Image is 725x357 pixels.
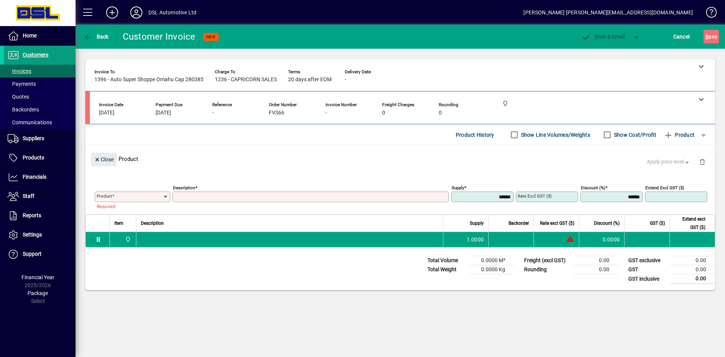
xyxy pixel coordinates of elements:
span: Communications [8,119,52,125]
td: Rounding [520,265,573,274]
span: Support [23,251,42,257]
a: Settings [4,226,76,244]
label: Show Line Volumes/Weights [520,131,590,139]
span: 1236 - CAPRICORN SALES [215,77,277,83]
span: Apply price level [647,158,691,166]
mat-error: Required [97,202,164,210]
td: GST exclusive [625,256,670,265]
span: S [705,34,708,40]
td: GST [625,265,670,274]
mat-label: Supply [452,185,464,190]
td: Total Volume [424,256,469,265]
span: Extend excl GST ($) [674,215,705,232]
span: [DATE] [156,110,171,116]
a: Payments [4,77,76,90]
span: [DATE] [99,110,114,116]
span: Suppliers [23,135,44,141]
a: Financials [4,168,76,187]
span: - [212,110,214,116]
span: Products [23,155,44,161]
td: 0.0000 M³ [469,256,514,265]
span: Quotes [8,94,29,100]
button: Post & Email [578,30,629,43]
div: [PERSON_NAME] [PERSON_NAME][EMAIL_ADDRESS][DOMAIN_NAME] [523,6,693,19]
span: 0 [439,110,442,116]
app-page-header-button: Close [89,156,119,162]
a: Quotes [4,90,76,103]
div: Product [85,145,715,173]
span: Back [83,34,109,40]
td: 0.00 [670,274,715,284]
span: NEW [206,34,216,39]
span: - [325,110,327,116]
a: Products [4,148,76,167]
span: Invoices [8,68,31,74]
td: 0.00 [573,256,619,265]
button: Cancel [671,30,692,43]
button: Profile [124,6,148,19]
button: Apply price level [644,155,694,169]
a: Backorders [4,103,76,116]
td: GST inclusive [625,274,670,284]
span: P [595,34,598,40]
span: Cancel [673,31,690,43]
mat-label: Extend excl GST ($) [645,185,684,190]
a: Reports [4,206,76,225]
span: 1396 - Auto Super Shoppe Omahu Cap 280385 [94,77,204,83]
span: Customers [23,52,48,58]
button: Save [703,30,719,43]
a: Support [4,245,76,264]
a: Knowledge Base [700,2,716,26]
span: Home [23,32,37,39]
span: Settings [23,232,42,238]
td: Total Weight [424,265,469,274]
span: 1.0000 [467,236,484,243]
a: Communications [4,116,76,129]
span: Discount (%) [594,219,620,227]
button: Product History [453,128,497,142]
button: Delete [693,153,711,171]
button: Back [82,30,111,43]
label: Show Cost/Profit [612,131,656,139]
mat-label: Description [173,185,195,190]
span: 0 [382,110,385,116]
div: DSL Automotive Ltd [148,6,196,19]
span: - [345,77,346,83]
span: Package [28,290,48,296]
a: Suppliers [4,129,76,148]
td: 0.00 [670,265,715,274]
div: Customer Invoice [123,31,196,43]
span: GST ($) [650,219,665,227]
td: 0.00 [573,265,619,274]
a: Invoices [4,65,76,77]
span: Reports [23,212,41,218]
span: Backorders [8,107,39,113]
button: Close [91,153,117,166]
span: Supply [470,219,484,227]
app-page-header-button: Back [76,30,117,43]
span: Backorder [509,219,529,227]
mat-label: Product [97,193,112,199]
span: ave [705,31,717,43]
span: Close [94,153,114,166]
span: Staff [23,193,34,199]
app-page-header-button: Delete [693,158,711,165]
span: Financials [23,174,46,180]
span: ost & Email [582,34,625,40]
td: 0.00 [670,256,715,265]
mat-label: Discount (%) [581,185,605,190]
span: 20 days after EOM [288,77,332,83]
button: Add [100,6,124,19]
span: Description [141,219,164,227]
td: Freight (excl GST) [520,256,573,265]
a: Staff [4,187,76,206]
span: FVS66 [269,110,284,116]
a: Home [4,26,76,45]
span: Rate excl GST ($) [540,219,574,227]
span: Product History [456,129,494,141]
span: Item [114,219,123,227]
td: 0.0000 [579,232,624,247]
td: 0.0000 Kg [469,265,514,274]
span: Financial Year [22,274,54,280]
span: Payments [8,81,36,87]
